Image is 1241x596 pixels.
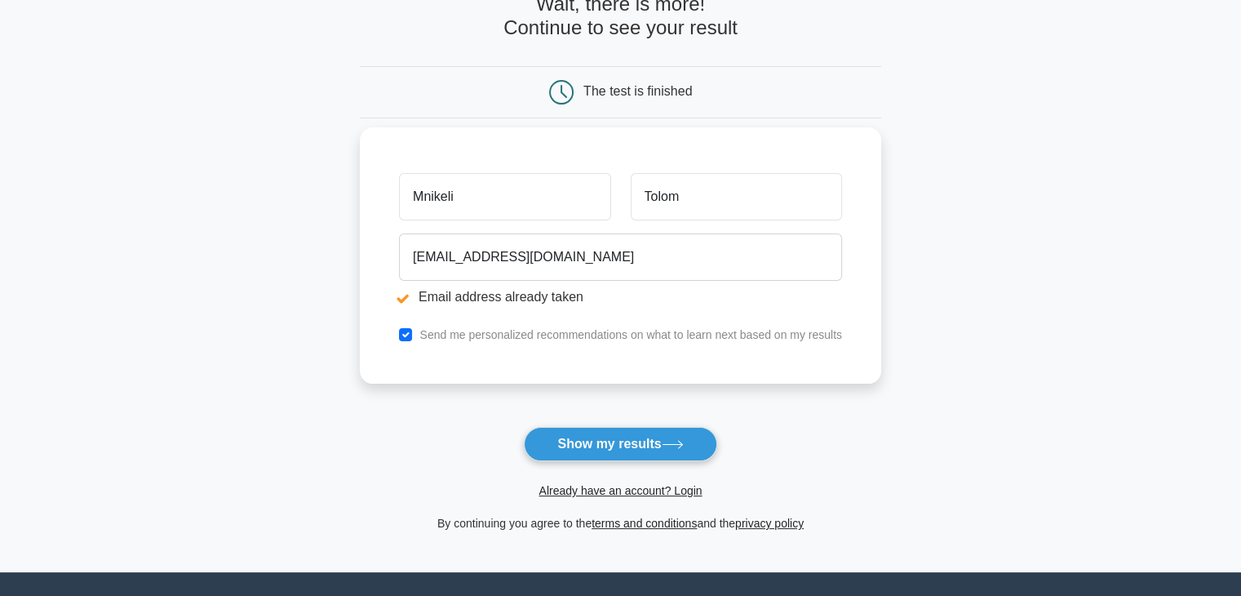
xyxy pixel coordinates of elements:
[539,484,702,497] a: Already have an account? Login
[399,173,610,220] input: First name
[592,517,697,530] a: terms and conditions
[350,514,891,533] div: By continuing you agree to the and the
[735,517,804,530] a: privacy policy
[631,173,842,220] input: Last name
[399,234,842,281] input: Email
[399,287,842,307] li: Email address already taken
[583,84,692,98] div: The test is finished
[524,427,716,461] button: Show my results
[419,328,842,341] label: Send me personalized recommendations on what to learn next based on my results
